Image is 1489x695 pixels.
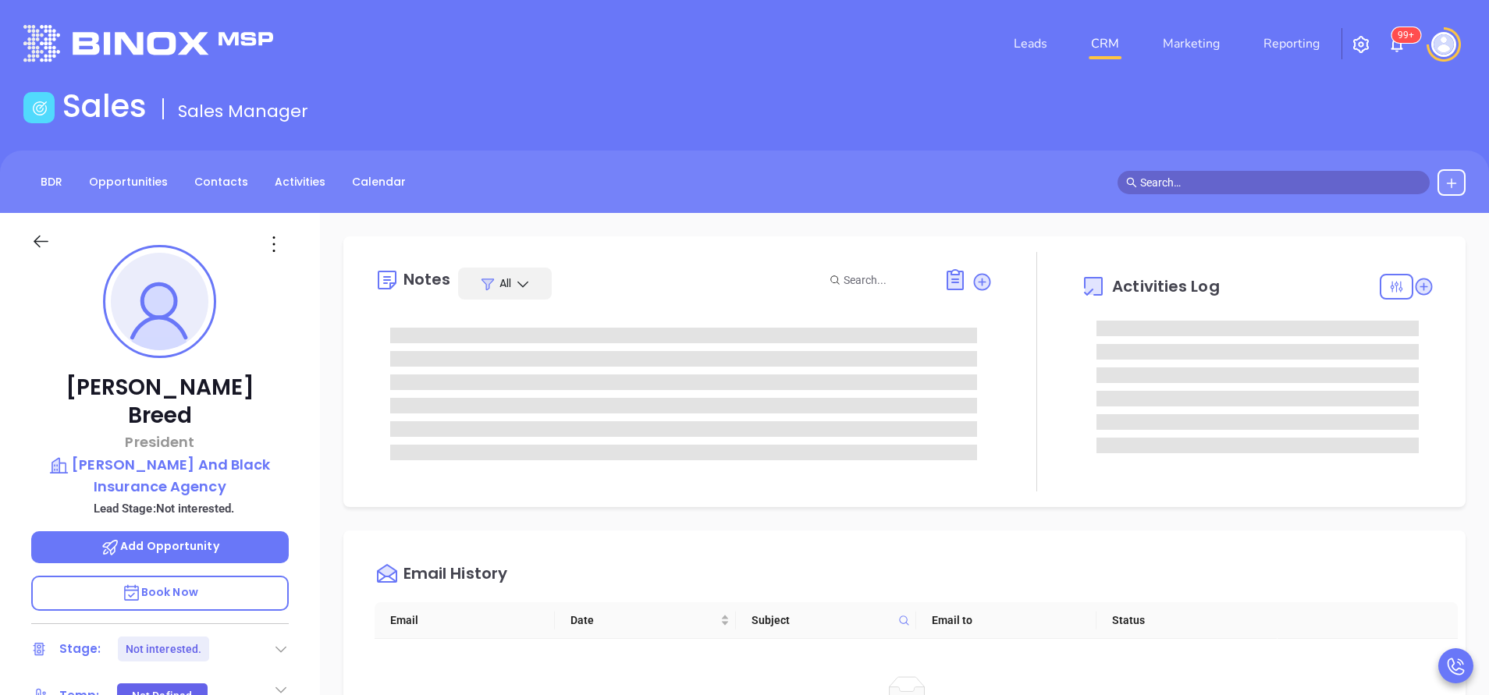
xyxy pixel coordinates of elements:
[178,99,308,123] span: Sales Manager
[1007,28,1054,59] a: Leads
[1352,35,1370,54] img: iconSetting
[343,169,415,195] a: Calendar
[126,636,202,661] div: Not interested.
[1112,278,1219,294] span: Activities Log
[403,271,451,287] div: Notes
[752,612,892,629] span: Subject
[185,169,258,195] a: Contacts
[844,271,926,289] input: Search...
[80,169,177,195] a: Opportunities
[111,253,208,350] img: profile-user
[570,612,716,629] span: Date
[916,602,1096,639] th: Email to
[499,275,511,291] span: All
[555,602,735,639] th: Date
[62,87,147,125] h1: Sales
[31,374,289,430] p: [PERSON_NAME] Breed
[59,637,101,661] div: Stage:
[1257,28,1326,59] a: Reporting
[39,498,289,519] p: Lead Stage: Not interested.
[1140,174,1421,191] input: Search…
[265,169,335,195] a: Activities
[31,431,289,452] p: President
[1388,35,1406,54] img: iconNotification
[1096,602,1277,639] th: Status
[101,538,219,554] span: Add Opportunity
[1085,28,1125,59] a: CRM
[23,25,273,62] img: logo
[1391,27,1420,43] sup: 100
[403,566,507,587] div: Email History
[1126,177,1137,188] span: search
[1157,28,1226,59] a: Marketing
[375,602,555,639] th: Email
[1431,32,1456,57] img: user
[31,454,289,497] a: [PERSON_NAME] And Black Insurance Agency
[31,169,72,195] a: BDR
[122,584,198,600] span: Book Now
